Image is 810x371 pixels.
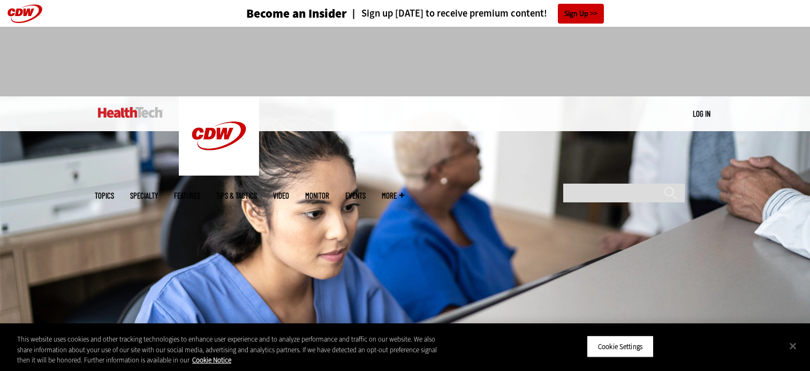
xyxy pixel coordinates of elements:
a: Features [174,192,200,200]
a: Events [345,192,366,200]
a: MonITor [305,192,329,200]
img: Home [98,107,163,118]
a: Become an Insider [206,7,347,20]
button: Close [781,334,805,358]
a: Log in [693,109,710,118]
span: Topics [95,192,114,200]
div: User menu [693,108,710,119]
img: Home [179,96,259,176]
span: More [382,192,404,200]
h3: Become an Insider [246,7,347,20]
span: Specialty [130,192,158,200]
div: This website uses cookies and other tracking technologies to enhance user experience and to analy... [17,334,445,366]
a: Sign Up [558,4,604,24]
a: More information about your privacy [192,355,231,365]
a: Video [273,192,289,200]
button: Cookie Settings [587,335,654,358]
iframe: advertisement [210,37,600,86]
a: Tips & Tactics [216,192,257,200]
a: Sign up [DATE] to receive premium content! [347,9,547,19]
a: CDW [179,167,259,178]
